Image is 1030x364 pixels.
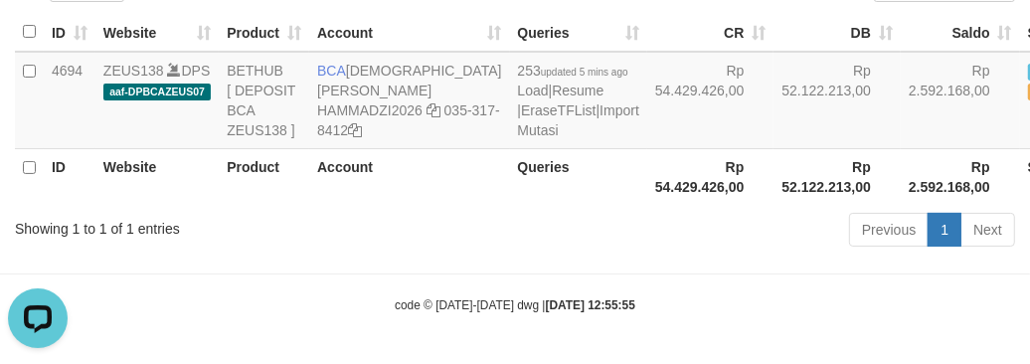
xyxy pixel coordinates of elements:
a: ZEUS138 [103,63,164,79]
td: 4694 [44,52,95,149]
a: HAMMADZI2026 [317,102,423,118]
th: Account [309,148,509,205]
th: Website: activate to sort column ascending [95,13,219,52]
th: Website [95,148,219,205]
th: Saldo: activate to sort column ascending [901,13,1020,52]
a: 1 [928,213,961,247]
th: DB: activate to sort column ascending [773,13,901,52]
th: Product: activate to sort column ascending [219,13,309,52]
th: ID: activate to sort column ascending [44,13,95,52]
th: Queries [510,148,647,205]
div: Showing 1 to 1 of 1 entries [15,211,415,239]
span: BCA [317,63,346,79]
td: Rp 2.592.168,00 [901,52,1020,149]
strong: [DATE] 12:55:55 [546,298,635,312]
a: Copy 0353178412 to clipboard [348,122,362,138]
th: Rp 2.592.168,00 [901,148,1020,205]
td: [DEMOGRAPHIC_DATA][PERSON_NAME] 035-317-8412 [309,52,509,149]
td: Rp 54.429.426,00 [647,52,774,149]
th: CR: activate to sort column ascending [647,13,774,52]
th: Rp 52.122.213,00 [773,148,901,205]
td: Rp 52.122.213,00 [773,52,901,149]
a: Resume [552,83,603,98]
a: Import Mutasi [518,102,639,138]
th: Rp 54.429.426,00 [647,148,774,205]
a: Next [960,213,1015,247]
a: Copy HAMMADZI2026 to clipboard [427,102,440,118]
a: EraseTFList [521,102,596,118]
a: Previous [849,213,929,247]
span: updated 5 mins ago [541,67,628,78]
th: Account: activate to sort column ascending [309,13,509,52]
td: DPS [95,52,219,149]
span: 253 [518,63,628,79]
span: | | | [518,63,639,138]
button: Open LiveChat chat widget [8,8,68,68]
th: Product [219,148,309,205]
a: Load [518,83,549,98]
small: code © [DATE]-[DATE] dwg | [395,298,635,312]
th: Queries: activate to sort column ascending [510,13,647,52]
th: ID [44,148,95,205]
span: aaf-DPBCAZEUS07 [103,84,211,100]
td: BETHUB [ DEPOSIT BCA ZEUS138 ] [219,52,309,149]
